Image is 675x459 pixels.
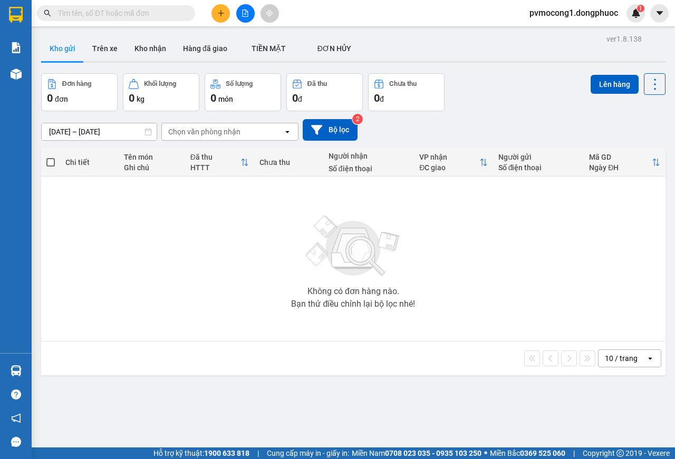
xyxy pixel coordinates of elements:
[217,9,225,17] span: plus
[9,7,23,23] img: logo-vxr
[153,447,249,459] span: Hỗ trợ kỹ thuật:
[266,9,273,17] span: aim
[58,7,182,19] input: Tìm tên, số ĐT hoặc mã đơn
[589,163,652,172] div: Ngày ĐH
[286,73,363,111] button: Đã thu0đ
[211,4,230,23] button: plus
[124,163,180,172] div: Ghi chú
[329,164,409,173] div: Số điện thoại
[591,75,639,94] button: Lên hàng
[385,449,481,457] strong: 0708 023 035 - 0935 103 250
[41,36,84,61] button: Kho gửi
[291,300,415,308] div: Bạn thử điều chỉnh lại bộ lọc nhé!
[204,449,249,457] strong: 1900 633 818
[11,365,22,376] img: warehouse-icon
[380,95,384,103] span: đ
[267,447,349,459] span: Cung cấp máy in - giấy in:
[190,153,240,161] div: Đã thu
[218,95,233,103] span: món
[226,80,253,87] div: Số lượng
[584,149,666,177] th: Toggle SortBy
[352,114,363,124] sup: 2
[42,123,157,140] input: Select a date range.
[303,119,358,141] button: Bộ lọc
[144,80,176,87] div: Khối lượng
[301,209,406,283] img: svg+xml;base64,PHN2ZyBjbGFzcz0ibGlzdC1wbHVnX19zdmciIHhtbG5zPSJodHRwOi8vd3d3LnczLm9yZy8yMDAwL3N2Zy...
[655,8,664,18] span: caret-down
[520,449,565,457] strong: 0369 525 060
[637,5,644,12] sup: 1
[11,437,21,447] span: message
[124,153,180,161] div: Tên món
[414,149,493,177] th: Toggle SortBy
[185,149,254,177] th: Toggle SortBy
[329,152,409,160] div: Người nhận
[498,153,579,161] div: Người gửi
[44,9,51,17] span: search
[374,92,380,104] span: 0
[490,447,565,459] span: Miền Bắc
[41,73,118,111] button: Đơn hàng0đơn
[123,73,199,111] button: Khối lượng0kg
[129,92,134,104] span: 0
[242,9,249,17] span: file-add
[616,450,624,457] span: copyright
[639,5,642,12] span: 1
[368,73,445,111] button: Chưa thu0đ
[419,153,479,161] div: VP nhận
[47,92,53,104] span: 0
[175,36,236,61] button: Hàng đã giao
[307,287,399,296] div: Không có đơn hàng nào.
[646,354,654,363] svg: open
[317,44,351,53] span: ĐƠN HỦY
[419,163,479,172] div: ĐC giao
[606,33,642,45] div: ver 1.8.138
[236,4,255,23] button: file-add
[62,80,91,87] div: Đơn hàng
[573,447,575,459] span: |
[84,36,126,61] button: Trên xe
[521,6,626,19] span: pvmocong1.dongphuoc
[283,128,292,136] svg: open
[352,447,481,459] span: Miền Nam
[631,8,641,18] img: icon-new-feature
[205,73,281,111] button: Số lượng0món
[389,80,417,87] div: Chưa thu
[498,163,579,172] div: Số điện thoại
[261,4,279,23] button: aim
[11,413,21,423] span: notification
[252,44,286,53] span: TIỀN MẶT
[11,69,22,80] img: warehouse-icon
[168,126,240,137] div: Chọn văn phòng nhận
[55,95,68,103] span: đơn
[210,92,216,104] span: 0
[190,163,240,172] div: HTTT
[307,80,327,87] div: Đã thu
[126,36,175,61] button: Kho nhận
[11,42,22,53] img: solution-icon
[259,158,318,167] div: Chưa thu
[292,92,298,104] span: 0
[484,451,487,455] span: ⚪️
[257,447,259,459] span: |
[605,353,638,364] div: 10 / trang
[65,158,113,167] div: Chi tiết
[11,389,21,399] span: question-circle
[589,153,652,161] div: Mã GD
[298,95,302,103] span: đ
[137,95,144,103] span: kg
[650,4,669,23] button: caret-down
